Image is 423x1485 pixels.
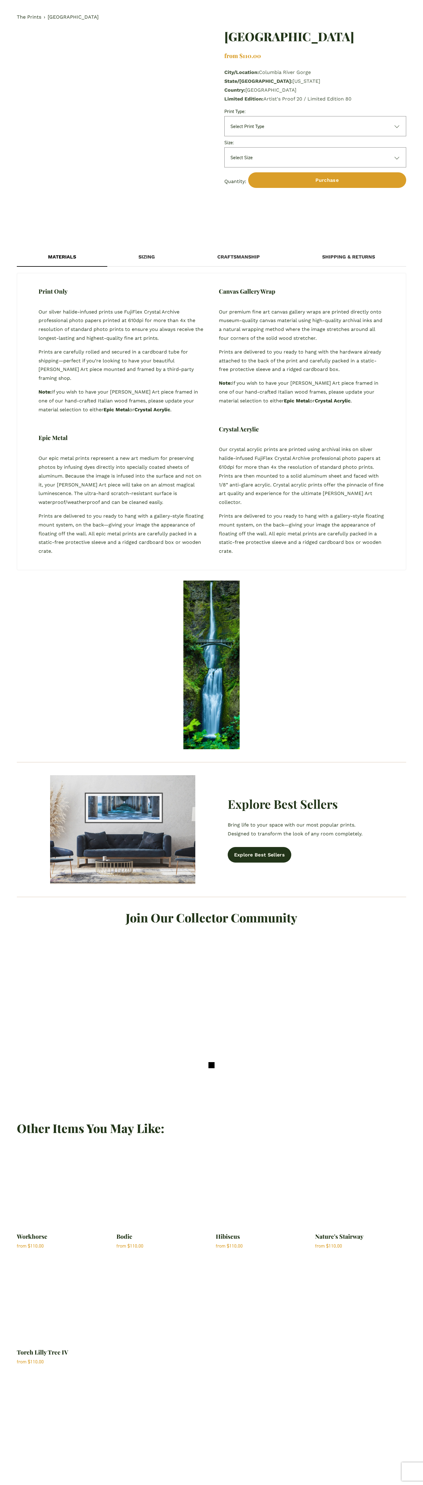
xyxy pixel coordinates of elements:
[224,140,406,145] div: Size:
[17,1141,108,1249] a: Workhorse
[224,96,263,102] span: Limited Edition:
[39,308,204,343] p: Our silver halide-infused prints use FujiFlex Crystal Archive professional photo papers printed a...
[39,389,52,395] strong: Note:
[39,388,204,414] p: If you wish to have your [PERSON_NAME] Art piece framed in one of our hand-crafted Italian wood f...
[315,1232,363,1241] div: Nature's Stairway
[17,1359,68,1365] div: from $110.00
[48,13,99,22] a: [GEOGRAPHIC_DATA]
[107,248,186,266] div: Sizing
[219,445,384,507] p: Our crystal acrylic prints are printed using archival inks on silver halide-infused FujiFlex Crys...
[263,96,351,102] span: Artist's Proof 20 / Limited Edition 80
[219,379,384,405] p: If you wish to have your [PERSON_NAME] Art piece framed in one of our hand-crafted Italian wood f...
[315,398,351,404] strong: Crystal Acrylic
[228,847,291,863] a: Explore Best Sellers
[17,248,107,266] div: Materials
[219,380,232,386] strong: Note:
[44,13,45,22] span: ›
[224,108,406,114] div: Print Type:
[116,1141,208,1249] a: Bodie
[219,287,275,295] h4: Canvas Gallery Wrap
[104,407,129,413] strong: Epic Metal
[259,69,311,75] span: Columbia River Gorge
[224,69,259,75] span: City/Location:
[292,78,320,84] span: [US_STATE]
[17,28,211,223] div: Gallery
[224,78,292,84] span: State/[GEOGRAPHIC_DATA]:
[17,1348,68,1356] div: Torch Lilly Tree IV
[134,407,170,413] strong: Crystal Acrylic
[219,308,384,343] p: Our premium fine art canvas gallery wraps are printed directly onto museum-quality canvas materia...
[17,1120,406,1136] h2: Other Items You May Like:
[216,1232,243,1241] div: Hibiscus
[216,1141,307,1249] a: Hibiscus
[315,1141,406,1249] a: Nature's Stairway
[216,1243,243,1249] div: from $110.00
[219,348,384,374] p: Prints are delivered to you ready to hang with the hardware already attached to the back of the p...
[224,87,245,93] span: Country:
[17,1232,47,1241] div: Workhorse
[39,512,204,556] p: Prints are delivered to you ready to hang with a gallery-style floating mount system, on the back...
[17,13,41,22] a: The Prints
[17,1257,108,1365] a: Torch Lilly Tree IV
[248,172,406,188] button: Purchase
[39,454,204,507] p: Our epic metal prints represent a new art medium for preserving photos by infusing dyes directly ...
[315,1243,363,1249] div: from $110.00
[186,248,291,266] div: Craftsmanship
[224,52,406,60] div: from $110.00
[39,287,68,295] h4: Print Only
[224,28,406,45] h1: [GEOGRAPHIC_DATA]
[228,796,338,812] strong: Explore Best Sellers
[224,177,246,186] label: Quantity:
[219,512,384,556] p: Prints are delivered to you ready to hang with a gallery-style floating mount system, on the back...
[116,1232,143,1241] div: Bodie
[245,87,296,93] span: [GEOGRAPHIC_DATA]
[17,910,406,926] h2: Join Our Collector Community
[116,1243,143,1249] div: from $110.00
[39,434,68,442] h4: Epic Metal
[219,425,259,433] h4: Crystal Acrylic
[17,1243,47,1249] div: from $110.00
[39,348,204,383] p: Prints are carefully rolled and secured in a cardboard tube for shipping—perfect if you’re lookin...
[228,821,373,838] p: Bring life to your space with our most popular prints. Designed to transform the look of any room...
[291,248,406,266] div: Shipping & Returns
[315,177,339,183] span: Purchase
[284,398,310,404] strong: Epic Metal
